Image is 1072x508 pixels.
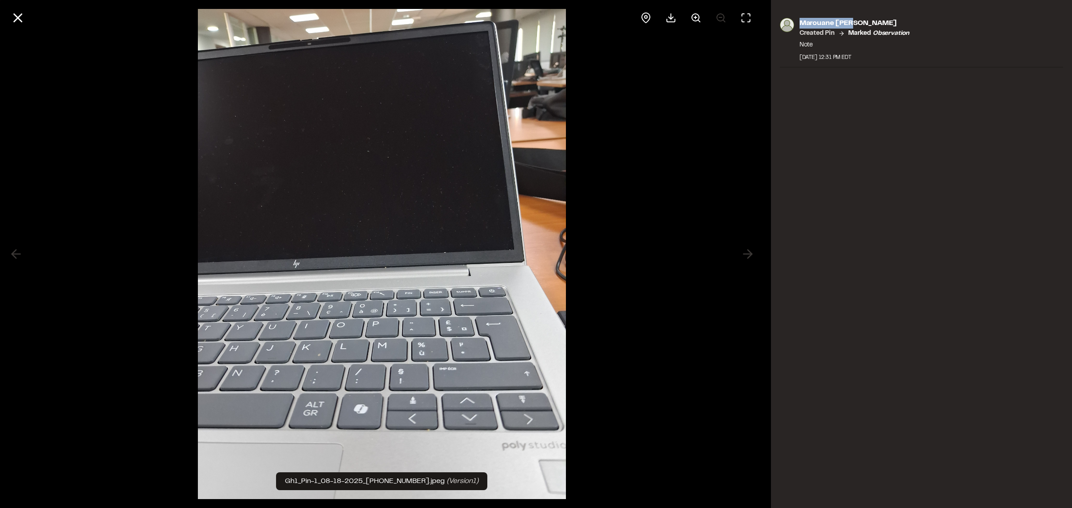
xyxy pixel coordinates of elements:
[800,29,835,38] p: Created Pin
[800,40,909,50] p: Note
[7,7,29,29] button: Close modal
[735,7,757,29] button: Toggle Fullscreen
[800,18,909,29] p: Marouane [PERSON_NAME]
[800,54,909,62] div: [DATE] 12:31 PM EDT
[685,7,707,29] button: Zoom in
[873,31,909,36] em: observation
[635,7,657,29] div: View pin on map
[848,29,909,38] p: Marked
[780,18,794,32] img: photo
